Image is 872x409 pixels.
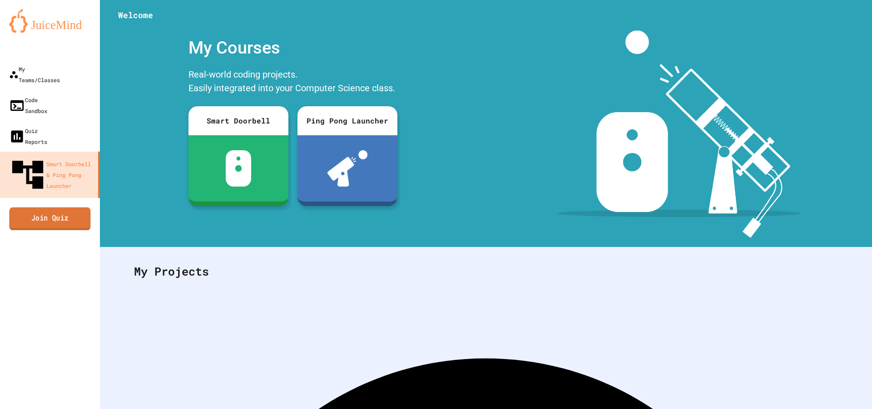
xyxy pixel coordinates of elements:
a: Join Quiz [9,207,90,230]
div: Ping Pong Launcher [297,106,397,135]
div: Code Sandbox [9,94,47,116]
div: Quiz Reports [9,125,47,147]
div: Smart Doorbell [188,106,288,135]
div: My Teams/Classes [9,64,60,85]
div: Smart Doorbell & Ping Pong Launcher [9,156,94,193]
div: My Courses [184,30,402,65]
img: ppl-with-ball.png [327,150,368,187]
div: Real-world coding projects. Easily integrated into your Computer Science class. [184,65,402,99]
img: logo-orange.svg [9,9,91,33]
div: My Projects [125,254,847,289]
img: sdb-white.svg [226,150,252,187]
img: banner-image-my-projects.png [557,30,801,238]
